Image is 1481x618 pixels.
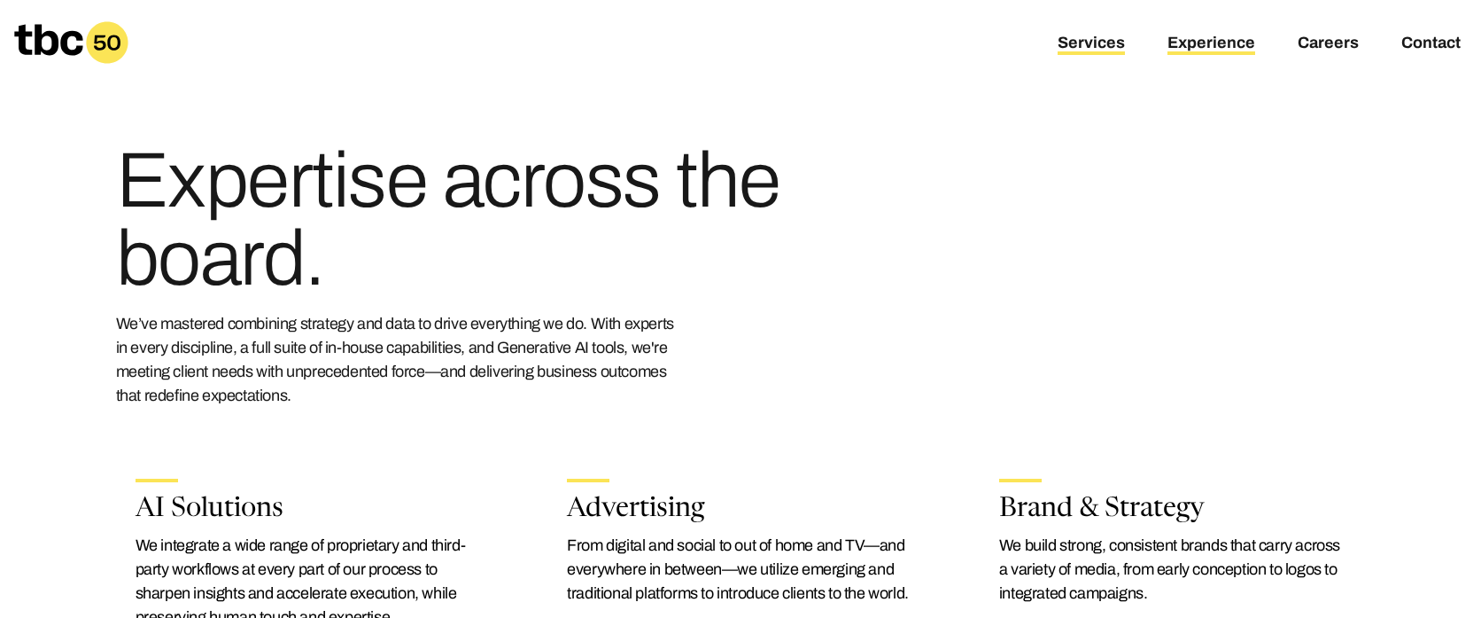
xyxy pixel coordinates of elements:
[1401,34,1461,55] a: Contact
[999,534,1346,606] p: We build strong, consistent brands that carry across a variety of media, from early conception to...
[136,497,483,523] h2: AI Solutions
[14,21,128,64] a: Homepage
[116,312,683,408] p: We’ve mastered combining strategy and data to drive everything we do. With experts in every disci...
[1298,34,1359,55] a: Careers
[567,534,914,606] p: From digital and social to out of home and TV—and everywhere in between—we utilize emerging and t...
[999,497,1346,523] h2: Brand & Strategy
[1167,34,1255,55] a: Experience
[567,497,914,523] h2: Advertising
[1058,34,1125,55] a: Services
[116,142,796,298] h1: Expertise across the board.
